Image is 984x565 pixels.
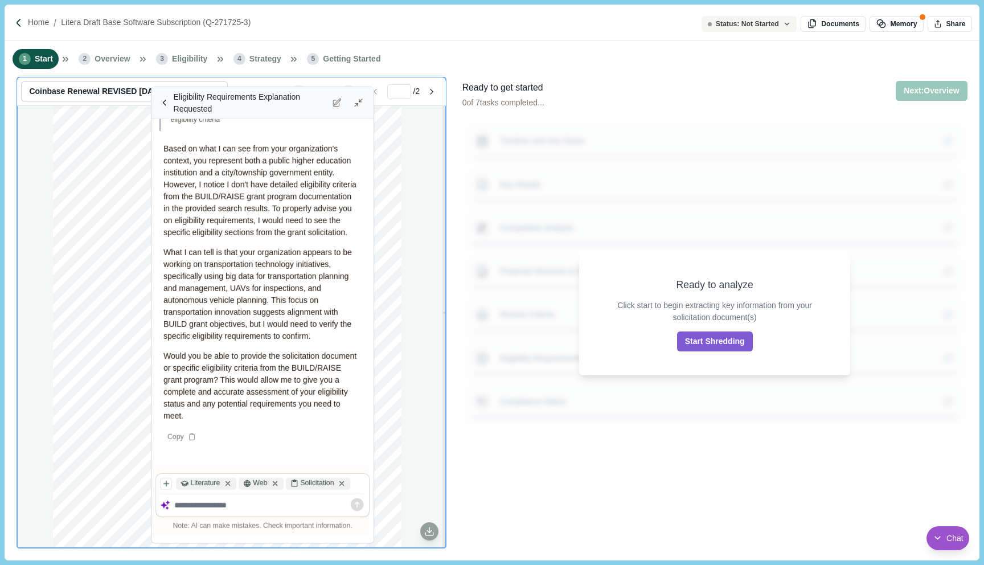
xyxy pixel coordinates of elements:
h2: Ready to analyze [676,278,753,292]
button: Go to previous page [366,85,386,99]
span: [GEOGRAPHIC_DATA], IL 60661 [73,200,155,206]
div: Ready to get started [462,81,544,95]
div: Resize chat window [151,87,163,99]
div: Resize chat window width [372,99,374,531]
span: / 2 [413,85,420,97]
span: Chat [946,533,963,544]
span: Strategy [249,53,281,65]
span: Litera Draft Base [93,414,133,420]
span: 3 [156,53,168,65]
span: Eligibility [172,53,207,65]
span: 5 [307,53,319,65]
span: Prices shown above do not include any taxes that may apply. Any such taxes are the responsibility... [73,461,350,466]
span: Subscription & Services [73,303,132,309]
div: Resize chat window [151,531,163,543]
span: with rollout and adoption. [73,496,133,502]
span: Email: [DOMAIN_NAME][EMAIL_ADDRESS][DOMAIN_NAME] [73,220,235,226]
span: Bill To: [73,241,92,247]
span: Page 1 of 2 [216,545,239,550]
p: 0 of 7 tasks completed... [462,97,544,109]
span: Start [35,53,53,65]
div: Solicitation [286,477,351,489]
span: Year 2 [75,386,90,391]
img: Forward slash icon [14,18,24,28]
span: [STREET_ADDRESS][PERSON_NAME] [73,186,173,192]
span: Overview [95,53,130,65]
button: Zoom out [292,85,306,99]
a: Home [28,17,49,28]
span: Suite 20-110 [73,193,102,199]
div: grid [53,106,410,547]
p: Click start to begin extracting key information from your solicitation document(s) [603,300,826,324]
span: Litera Contact: [PERSON_NAME] [73,214,154,219]
button: Next:Overview [896,81,967,101]
div: Resize chat window [362,87,374,99]
span: Coinbase agrees to partner with [PERSON_NAME] to help train and drive adoption. Litera may provid... [73,489,405,495]
p: Would you be able to provide the solicitation document or specific eligibility criteria from the ... [163,350,362,422]
div: Coinbase Renewal REVISED [DATE].pdf [29,87,206,96]
div: Eligibility Requirements Explanation Requested [174,91,328,114]
p: What I can tell is that your organization appears to be working on transportation technology init... [163,247,362,342]
span: 4 [233,53,245,65]
span: USD 17,233.33 [355,365,391,370]
button: Start Shredding [677,331,753,351]
span: [STREET_ADDRESS] [73,255,127,260]
div: Web [239,477,284,489]
span: USD 17,233.33 [355,354,391,359]
span: Coinbase [73,248,95,253]
span: Getting Started [323,53,380,65]
button: Go to next page [422,85,442,99]
button: Chat [926,526,969,550]
span: Litera Draft Base [93,354,133,359]
span: Product [113,396,133,402]
div: Resize chat window [362,531,374,543]
p: Based on what I can see from your organization's context, you represent both a public higher educ... [163,143,362,239]
span: Year 1 [75,326,90,331]
div: Resize chat window height [163,541,362,543]
span: [GEOGRAPHIC_DATA] [73,207,132,212]
button: Coinbase Renewal REVISED [DATE].pdf [21,81,227,101]
div: Note: AI can make mistakes. Check important information. [155,521,370,531]
span: USD 18,353.50 [355,425,391,431]
span: Product [113,336,133,342]
span: Special Terms and Conditions [73,517,146,522]
span: The Total Fees (Year 1) will be invoiced upon execution of this Order Form and are due in full pe... [73,474,373,480]
div: Resize chat window height [163,87,362,89]
span: [GEOGRAPHIC_DATA] US [73,261,140,267]
span: 1 [19,53,31,65]
div: Resize chat window width [151,99,154,531]
a: Litera Draft Base Software Subscription (Q-271725-3) [61,17,251,28]
div: 100% [308,85,340,97]
div: Literature [176,477,236,489]
button: Zoom in [342,85,355,99]
div: Copy [162,430,202,444]
span: USD 18,353.50 [355,414,391,420]
span: Freedom Solutions Group, L.L.C., dba 'Litera' [73,179,179,185]
span: 2 [79,53,91,65]
img: Forward slash icon [49,18,61,28]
